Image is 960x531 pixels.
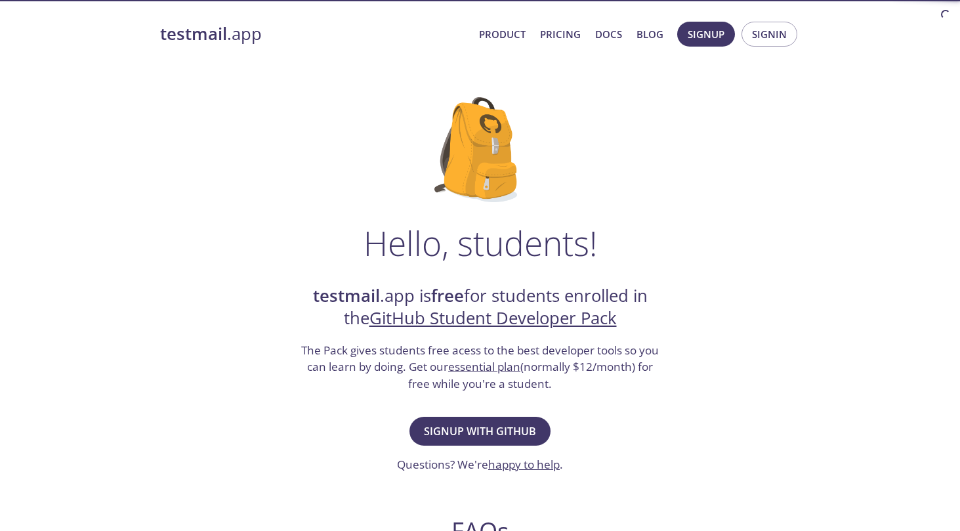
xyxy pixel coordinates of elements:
strong: testmail [313,284,380,307]
span: Signup [688,26,724,43]
span: Signup with GitHub [424,422,536,440]
a: Pricing [540,26,581,43]
a: Product [479,26,526,43]
button: Signin [741,22,797,47]
strong: testmail [160,22,227,45]
button: Signup [677,22,735,47]
a: GitHub Student Developer Pack [369,307,617,329]
h3: The Pack gives students free acess to the best developer tools so you can learn by doing. Get our... [300,342,661,393]
h2: .app is for students enrolled in the [300,285,661,330]
a: essential plan [448,359,520,374]
a: testmail.app [160,23,469,45]
h3: Questions? We're . [397,456,563,473]
button: Signup with GitHub [409,417,551,446]
a: happy to help [488,457,560,472]
span: Signin [752,26,787,43]
strong: free [431,284,464,307]
img: github-student-backpack.png [434,97,526,202]
a: Blog [637,26,663,43]
a: Docs [595,26,622,43]
h1: Hello, students! [364,223,597,263]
